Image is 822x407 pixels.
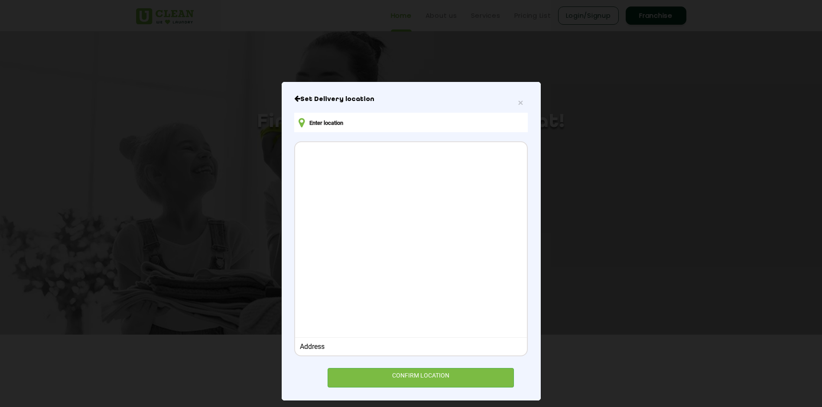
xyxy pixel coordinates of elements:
[294,95,527,104] h6: Close
[518,98,523,107] button: Close
[300,342,522,351] div: Address
[518,98,523,107] span: ×
[328,368,514,387] div: CONFIRM LOCATION
[294,113,527,132] input: Enter location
